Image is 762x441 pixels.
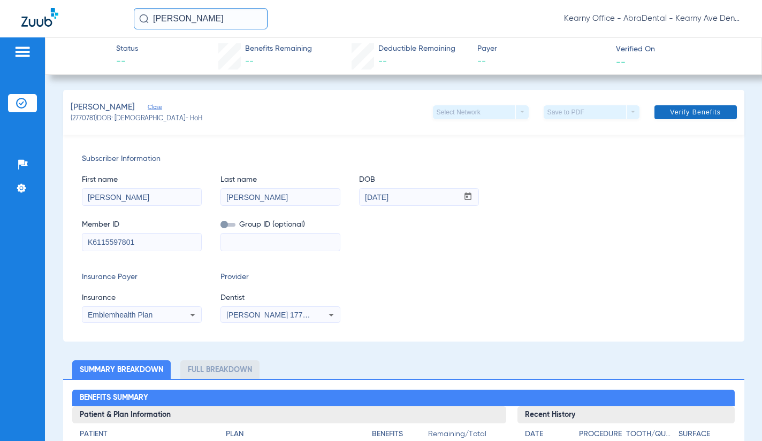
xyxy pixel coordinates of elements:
[477,43,606,55] span: Payer
[14,45,31,58] img: hamburger-icon
[21,8,58,27] img: Zuub Logo
[72,360,171,379] li: Summary Breakdown
[80,429,207,440] h4: Patient
[378,43,455,55] span: Deductible Remaining
[82,153,726,165] span: Subscriber Information
[626,429,675,440] h4: Tooth/Quad
[71,114,202,124] span: (2770781) DOB: [DEMOGRAPHIC_DATA] - HoH
[220,219,340,230] span: Group ID (optional)
[525,429,570,440] h4: Date
[616,56,626,67] span: --
[564,13,741,24] span: Kearny Office - AbraDental - Kearny Ave Dental, LLC - Kearny General
[616,44,745,55] span: Verified On
[139,14,149,24] img: Search Icon
[180,360,260,379] li: Full Breakdown
[245,57,254,66] span: --
[226,311,332,319] span: [PERSON_NAME] 1770918609
[226,429,353,440] h4: Plan
[579,429,622,440] h4: Procedure
[517,406,735,423] h3: Recent History
[477,55,606,68] span: --
[82,174,202,185] span: First name
[71,101,135,114] span: [PERSON_NAME]
[116,55,138,68] span: --
[359,174,479,185] span: DOB
[708,390,762,441] iframe: Chat Widget
[82,272,202,283] span: Insurance Payer
[220,272,340,283] span: Provider
[88,311,153,319] span: Emblemhealth Plan
[220,292,340,304] span: Dentist
[654,105,737,119] button: Verify Benefits
[72,390,735,407] h2: Benefits Summary
[134,8,268,29] input: Search for patients
[378,57,387,66] span: --
[116,43,138,55] span: Status
[372,429,428,440] h4: Benefits
[458,189,478,206] button: Open calendar
[245,43,312,55] span: Benefits Remaining
[82,219,202,230] span: Member ID
[670,108,721,117] span: Verify Benefits
[82,292,202,304] span: Insurance
[148,104,157,114] span: Close
[679,429,727,440] h4: Surface
[220,174,340,185] span: Last name
[72,406,506,423] h3: Patient & Plan Information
